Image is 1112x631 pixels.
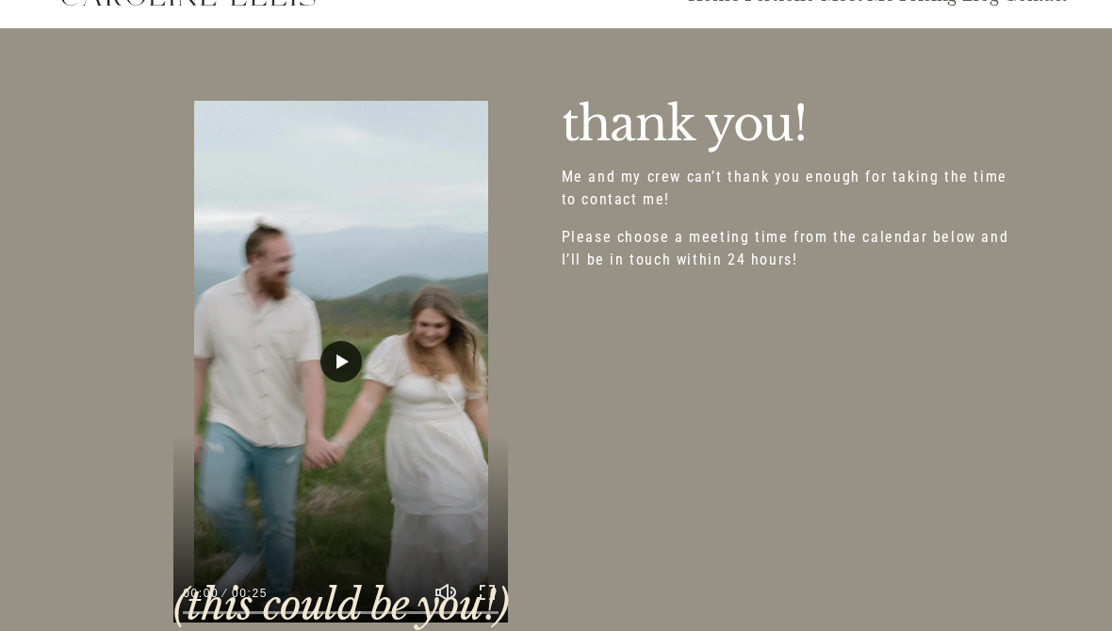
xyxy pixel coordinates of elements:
em: (this could be you!) [173,580,509,631]
span: thank you! [562,94,808,154]
p: Me and my crew can’t thank you enough for taking the time to contact me! [562,166,1025,211]
p: Please choose a meeting time from the calendar below and I’ll be in touch within 24 hours! [562,226,1025,271]
button: Play [320,341,362,382]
